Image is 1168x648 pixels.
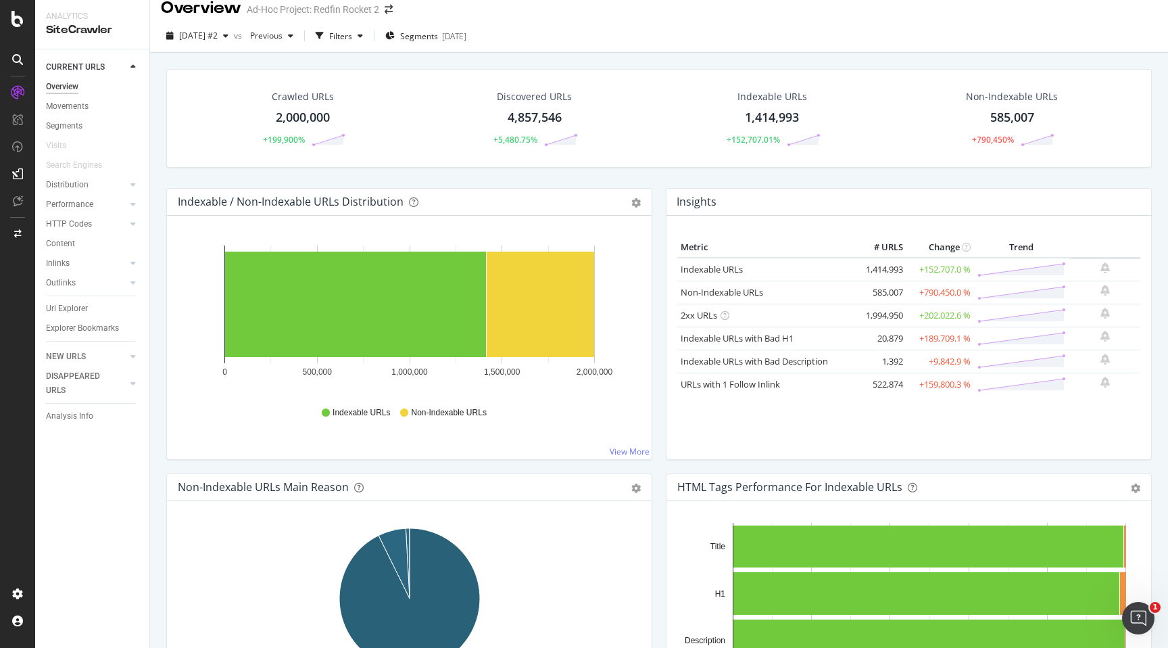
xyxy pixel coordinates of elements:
iframe: Intercom live chat [1122,602,1154,634]
div: gear [631,484,641,493]
text: Title [710,542,726,551]
div: HTML Tags Performance for Indexable URLs [677,480,902,494]
a: Indexable URLs with Bad H1 [681,332,794,344]
a: Explorer Bookmarks [46,321,140,335]
div: Explorer Bookmarks [46,321,119,335]
div: arrow-right-arrow-left [385,5,393,14]
div: Analysis Info [46,409,93,423]
td: 585,007 [852,281,906,304]
td: 522,874 [852,373,906,396]
div: +5,480.75% [493,134,537,145]
span: 2025 Aug. 22nd #2 [179,30,218,41]
a: URLs with 1 Follow Inlink [681,378,780,390]
div: Url Explorer [46,302,88,316]
td: +189,709.1 % [906,327,974,350]
div: Distribution [46,178,89,192]
a: Non-Indexable URLs [681,286,763,298]
a: Url Explorer [46,302,140,316]
a: Indexable URLs with Bad Description [681,355,828,367]
a: Outlinks [46,276,126,290]
div: HTTP Codes [46,217,92,231]
span: Indexable URLs [333,407,390,419]
div: +790,450% [972,134,1014,145]
td: 1,392 [852,350,906,373]
div: Search Engines [46,158,102,172]
a: DISAPPEARED URLS [46,369,126,398]
a: Movements [46,99,140,114]
a: Segments [46,119,140,133]
div: Ad-Hoc Project: Redfin Rocket 2 [247,3,379,16]
div: [DATE] [442,30,466,42]
div: bell-plus [1100,377,1110,388]
div: 585,007 [990,109,1034,126]
td: 1,994,950 [852,304,906,327]
div: bell-plus [1100,354,1110,365]
td: 1,414,993 [852,258,906,281]
text: 2,000,000 [577,367,613,377]
a: Content [46,237,140,251]
span: vs [234,30,245,41]
td: +9,842.9 % [906,350,974,373]
td: +790,450.0 % [906,281,974,304]
a: Visits [46,139,80,153]
span: 1 [1150,602,1161,613]
span: Previous [245,30,283,41]
div: bell-plus [1100,262,1110,273]
a: Overview [46,80,140,94]
div: bell-plus [1100,331,1110,342]
a: View More [610,446,650,457]
a: HTTP Codes [46,217,126,231]
div: 2,000,000 [276,109,330,126]
td: 20,879 [852,327,906,350]
td: +202,022.6 % [906,304,974,327]
svg: A chart. [178,237,641,394]
span: Segments [400,30,438,42]
th: Metric [677,237,852,258]
button: Filters [310,25,368,47]
td: +152,707.0 % [906,258,974,281]
div: NEW URLS [46,350,86,364]
div: +152,707.01% [727,134,780,145]
a: Performance [46,198,126,212]
button: Previous [245,25,299,47]
text: 1,500,000 [484,367,520,377]
div: Performance [46,198,93,212]
div: Analytics [46,11,139,22]
div: Indexable / Non-Indexable URLs Distribution [178,195,404,208]
span: Non-Indexable URLs [411,407,486,419]
div: Visits [46,139,66,153]
a: CURRENT URLS [46,60,126,74]
div: Discovered URLs [497,90,572,103]
text: 1,000,000 [391,367,428,377]
div: 1,414,993 [745,109,799,126]
h4: Insights [677,193,716,211]
div: Non-Indexable URLs Main Reason [178,480,349,494]
div: Segments [46,119,82,133]
a: Search Engines [46,158,116,172]
div: Indexable URLs [737,90,807,103]
text: 500,000 [303,367,333,377]
div: Movements [46,99,89,114]
th: Change [906,237,974,258]
th: Trend [974,237,1069,258]
a: NEW URLS [46,350,126,364]
div: Non-Indexable URLs [966,90,1058,103]
div: gear [1131,484,1140,493]
a: Distribution [46,178,126,192]
text: H1 [715,589,726,599]
div: Crawled URLs [272,90,334,103]
a: Indexable URLs [681,263,743,275]
text: Description [685,636,725,645]
div: bell-plus [1100,308,1110,319]
button: Segments[DATE] [380,25,472,47]
div: Content [46,237,75,251]
div: SiteCrawler [46,22,139,38]
td: +159,800.3 % [906,373,974,396]
div: CURRENT URLS [46,60,105,74]
a: Analysis Info [46,409,140,423]
div: Filters [329,30,352,42]
div: Overview [46,80,78,94]
div: bell-plus [1100,285,1110,296]
div: DISAPPEARED URLS [46,369,114,398]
